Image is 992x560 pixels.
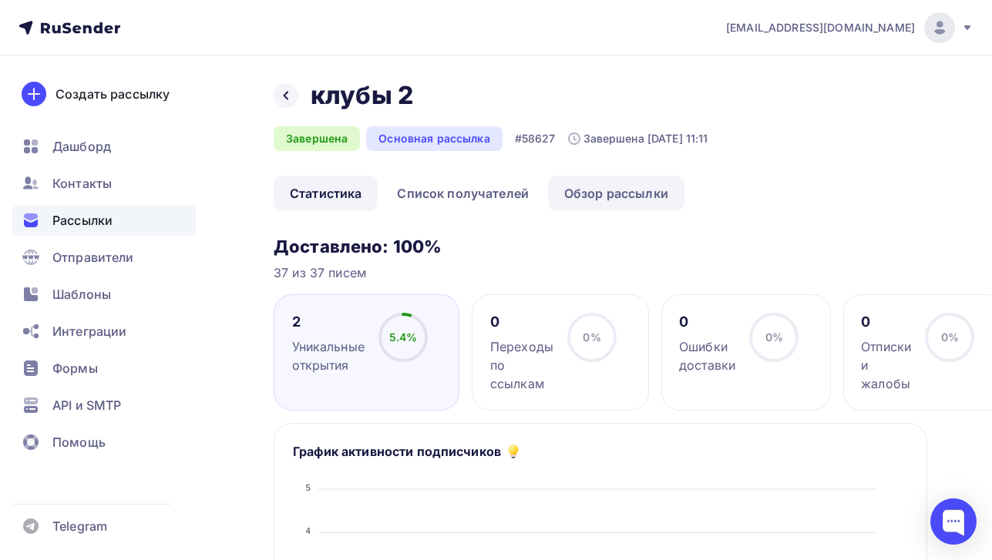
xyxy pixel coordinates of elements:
a: [EMAIL_ADDRESS][DOMAIN_NAME] [726,12,974,43]
span: [EMAIL_ADDRESS][DOMAIN_NAME] [726,20,915,35]
div: Уникальные открытия [292,337,365,374]
div: Переходы по ссылкам [490,337,553,393]
div: Основная рассылка [366,126,502,151]
div: 0 [679,313,735,331]
span: 0% [941,330,959,344]
div: Создать рассылку [55,85,170,103]
a: Отправители [12,242,196,273]
span: 5.4% [389,330,418,344]
span: Интеграции [52,322,126,340]
div: 2 [292,313,365,331]
a: Список получателей [381,176,545,211]
div: Завершена [274,126,360,151]
div: Завершена [DATE] 11:11 [568,131,708,146]
div: 0 [490,313,553,331]
h5: График активности подписчиков [293,442,501,461]
h2: клубы 2 [311,80,413,111]
span: Контакты [52,174,112,193]
div: #58627 [515,131,556,146]
a: Статистика [274,176,378,211]
div: Отписки и жалобы [861,337,911,393]
h3: Доставлено: 100% [274,236,927,257]
span: Помощь [52,433,106,451]
span: Telegram [52,517,107,535]
span: 0% [583,330,600,344]
span: Формы [52,359,98,377]
a: Рассылки [12,205,196,236]
span: Шаблоны [52,285,111,303]
div: 37 из 37 писем [274,263,927,282]
span: Дашборд [52,137,111,156]
span: Отправители [52,248,134,267]
a: Обзор рассылки [548,176,684,211]
span: Рассылки [52,211,113,230]
a: Шаблоны [12,279,196,310]
span: API и SMTP [52,396,121,414]
div: Ошибки доставки [679,337,735,374]
a: Дашборд [12,131,196,162]
span: 0% [765,330,783,344]
a: Формы [12,353,196,384]
tspan: 5 [306,483,311,492]
tspan: 4 [306,526,311,535]
div: 0 [861,313,911,331]
a: Контакты [12,168,196,199]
